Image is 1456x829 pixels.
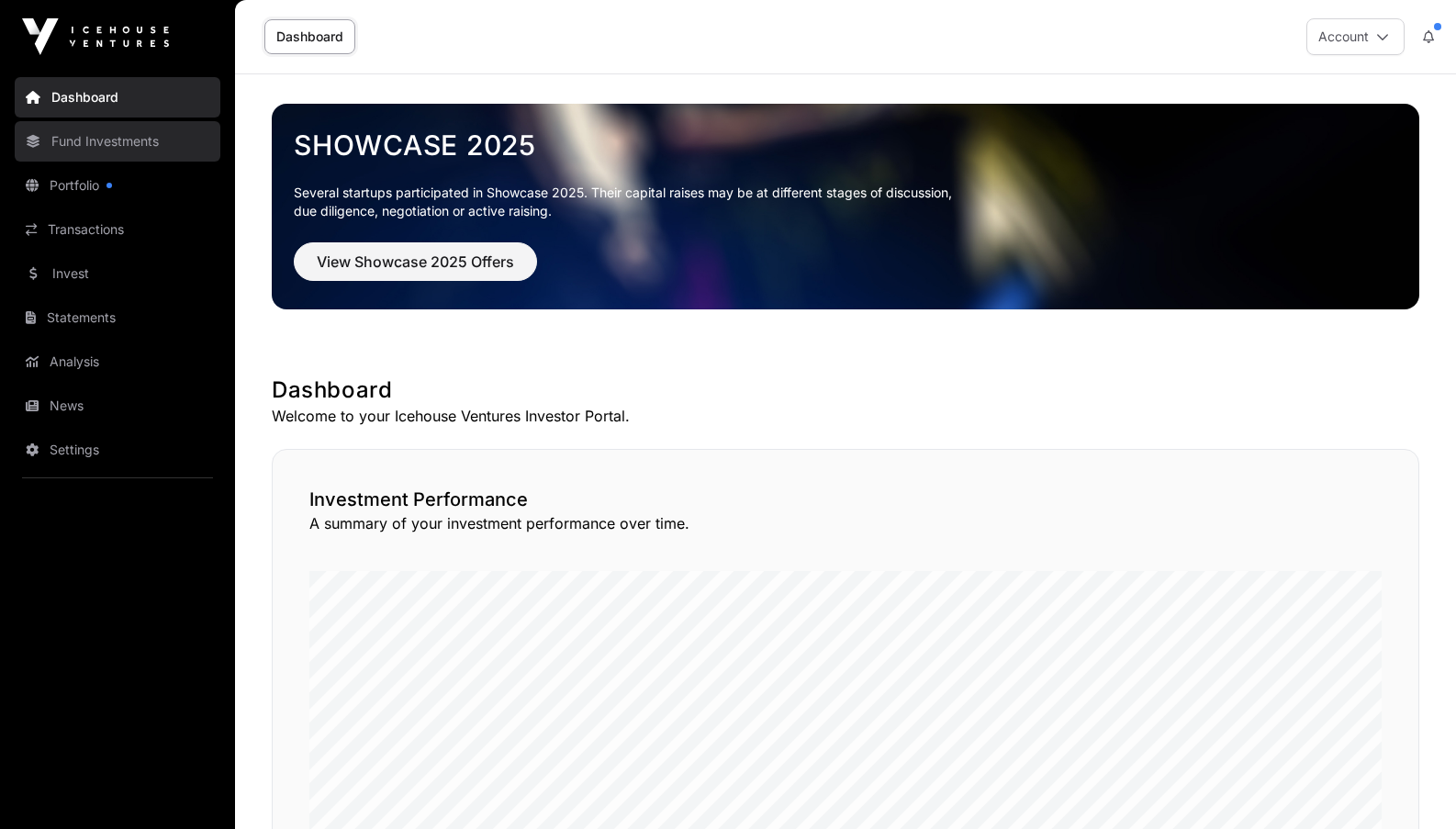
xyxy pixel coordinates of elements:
a: Statements [15,297,220,338]
a: Showcase 2025 [294,129,1397,162]
a: Dashboard [15,77,220,118]
a: Transactions [15,209,220,250]
a: Fund Investments [15,121,220,162]
p: Several startups participated in Showcase 2025. Their capital raises may be at different stages o... [294,184,1397,220]
a: Invest [15,253,220,294]
img: Showcase 2025 [272,104,1419,309]
span: View Showcase 2025 Offers [317,251,514,273]
iframe: Chat Widget [1364,741,1456,829]
a: Dashboard [264,19,355,54]
a: Analysis [15,342,220,382]
h1: Dashboard [272,375,1419,405]
button: View Showcase 2025 Offers [294,242,537,281]
p: Welcome to your Icehouse Ventures Investor Portal. [272,405,1419,427]
img: Icehouse Ventures Logo [22,18,169,55]
a: Portfolio [15,165,220,206]
a: View Showcase 2025 Offers [294,261,537,279]
a: News [15,386,220,426]
button: Account [1306,18,1405,55]
a: Settings [15,430,220,470]
p: A summary of your investment performance over time. [309,512,1382,534]
h2: Investment Performance [309,487,1382,512]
